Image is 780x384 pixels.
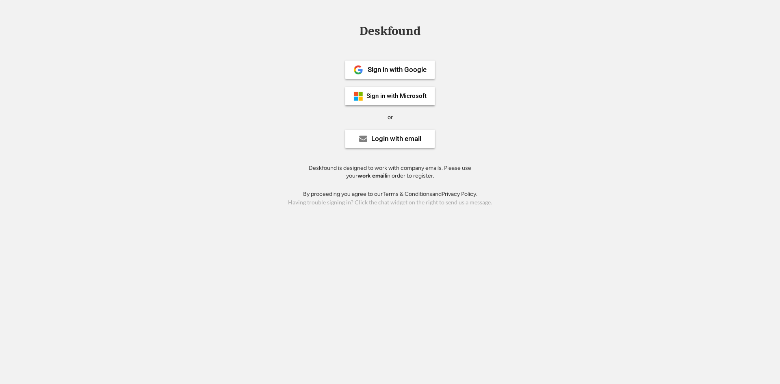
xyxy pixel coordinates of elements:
[383,191,432,197] a: Terms & Conditions
[299,164,481,180] div: Deskfound is designed to work with company emails. Please use your in order to register.
[357,172,386,179] strong: work email
[388,113,393,121] div: or
[353,65,363,75] img: 1024px-Google__G__Logo.svg.png
[355,25,425,37] div: Deskfound
[353,91,363,101] img: ms-symbollockup_mssymbol_19.png
[303,190,477,198] div: By proceeding you agree to our and
[371,135,421,142] div: Login with email
[368,66,427,73] div: Sign in with Google
[366,93,427,99] div: Sign in with Microsoft
[442,191,477,197] a: Privacy Policy.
